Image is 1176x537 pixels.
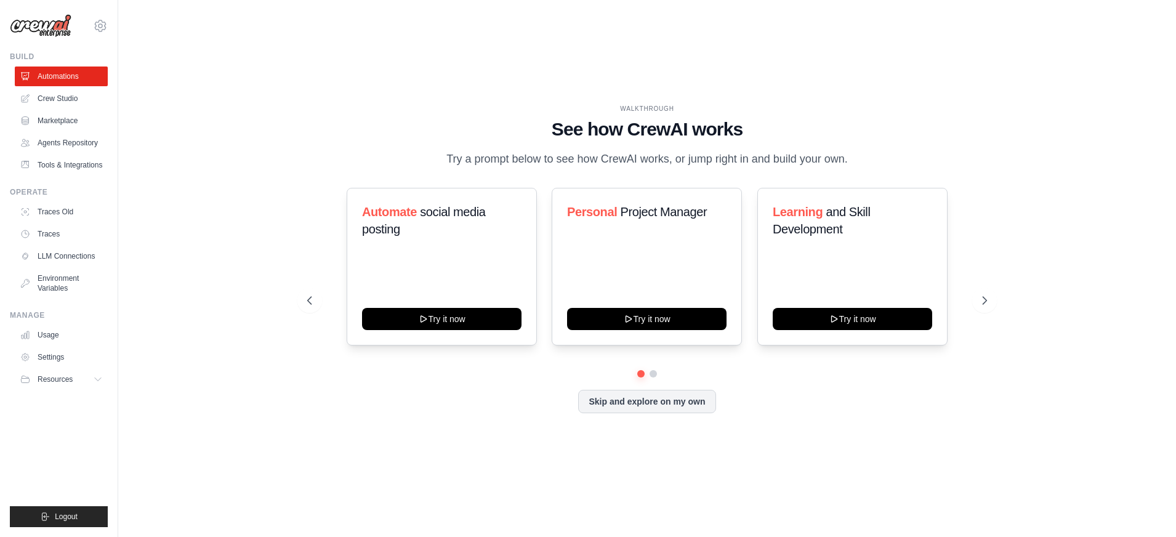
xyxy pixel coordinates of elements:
span: and Skill Development [773,205,870,236]
a: Environment Variables [15,268,108,298]
span: Learning [773,205,823,219]
button: Resources [15,369,108,389]
div: Operate [10,187,108,197]
h1: See how CrewAI works [307,118,987,140]
a: Agents Repository [15,133,108,153]
a: Crew Studio [15,89,108,108]
p: Try a prompt below to see how CrewAI works, or jump right in and build your own. [440,150,854,168]
span: Automate [362,205,417,219]
button: Try it now [773,308,932,330]
a: Traces Old [15,202,108,222]
a: Marketplace [15,111,108,131]
button: Try it now [362,308,522,330]
div: Build [10,52,108,62]
a: Usage [15,325,108,345]
button: Skip and explore on my own [578,390,715,413]
span: Resources [38,374,73,384]
button: Logout [10,506,108,527]
button: Try it now [567,308,727,330]
div: Manage [10,310,108,320]
div: WALKTHROUGH [307,104,987,113]
a: LLM Connections [15,246,108,266]
a: Tools & Integrations [15,155,108,175]
span: Personal [567,205,617,219]
a: Settings [15,347,108,367]
img: Logo [10,14,71,38]
a: Automations [15,67,108,86]
span: Project Manager [621,205,707,219]
span: Logout [55,512,78,522]
span: social media posting [362,205,486,236]
a: Traces [15,224,108,244]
